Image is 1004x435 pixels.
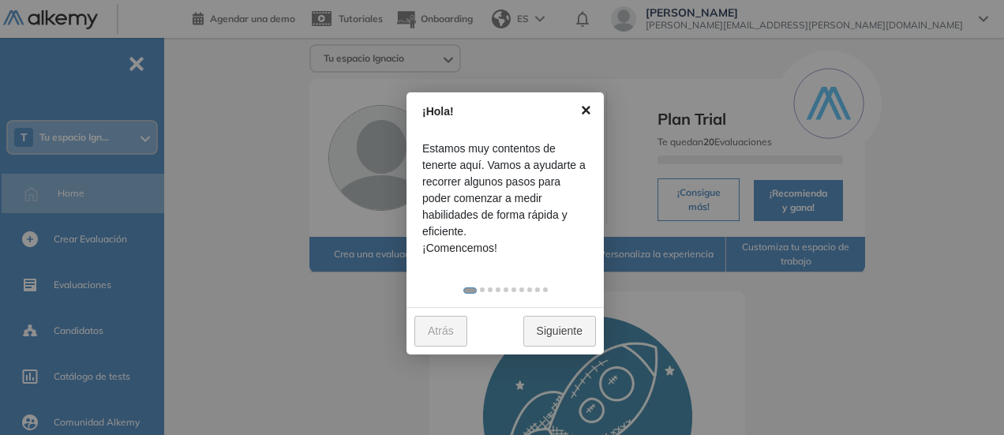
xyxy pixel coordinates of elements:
[568,92,604,128] a: ×
[422,103,571,120] div: ¡Hola!
[422,240,588,257] span: ¡Comencemos!
[414,316,467,347] a: Atrás
[523,316,596,347] a: Siguiente
[422,141,588,240] span: Estamos muy contentos de tenerte aquí. Vamos a ayudarte a recorrer algunos pasos para poder comen...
